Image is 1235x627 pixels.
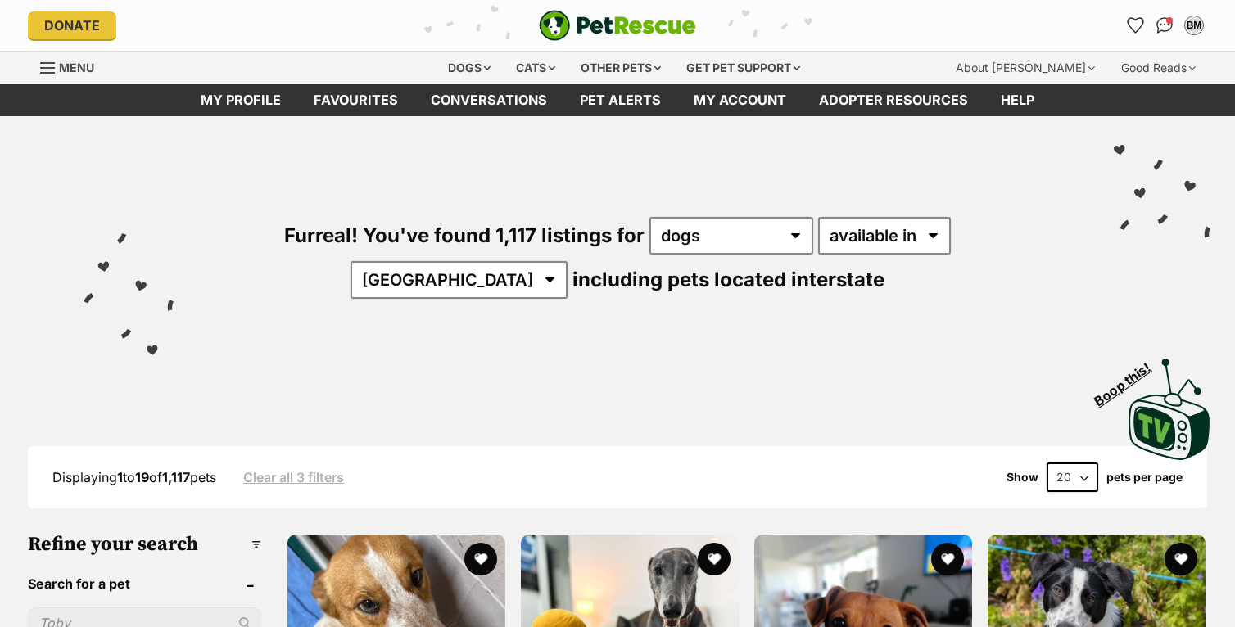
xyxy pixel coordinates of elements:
[162,469,190,485] strong: 1,117
[569,52,672,84] div: Other pets
[944,52,1106,84] div: About [PERSON_NAME]
[698,543,731,575] button: favourite
[1007,471,1038,484] span: Show
[284,223,645,247] span: Furreal! You've found 1,117 listings for
[677,84,803,116] a: My account
[1122,12,1148,38] a: Favourites
[28,11,116,39] a: Donate
[1129,359,1210,460] img: PetRescue TV logo
[437,52,502,84] div: Dogs
[675,52,812,84] div: Get pet support
[1122,12,1207,38] ul: Account quick links
[539,10,696,41] img: logo-e224e6f780fb5917bec1dbf3a21bbac754714ae5b6737aabdf751b685950b380.svg
[1110,52,1207,84] div: Good Reads
[135,469,149,485] strong: 19
[984,84,1051,116] a: Help
[931,543,964,575] button: favourite
[1151,12,1178,38] a: Conversations
[52,469,216,485] span: Displaying to of pets
[414,84,563,116] a: conversations
[464,543,497,575] button: favourite
[1181,12,1207,38] button: My account
[572,268,884,291] span: including pets located interstate
[184,84,297,116] a: My profile
[1165,543,1197,575] button: favourite
[1156,17,1174,34] img: chat-41dd97257d64d25036548639549fe6c8038ab92f7586957e7f3b1b290dea8141.svg
[117,469,123,485] strong: 1
[1186,17,1202,34] div: BM
[539,10,696,41] a: PetRescue
[28,533,261,556] h3: Refine your search
[1092,350,1167,408] span: Boop this!
[563,84,677,116] a: Pet alerts
[59,61,94,74] span: Menu
[1129,344,1210,463] a: Boop this!
[504,52,567,84] div: Cats
[297,84,414,116] a: Favourites
[803,84,984,116] a: Adopter resources
[1106,471,1183,484] label: pets per page
[40,52,106,81] a: Menu
[28,576,261,591] header: Search for a pet
[243,470,344,485] a: Clear all 3 filters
